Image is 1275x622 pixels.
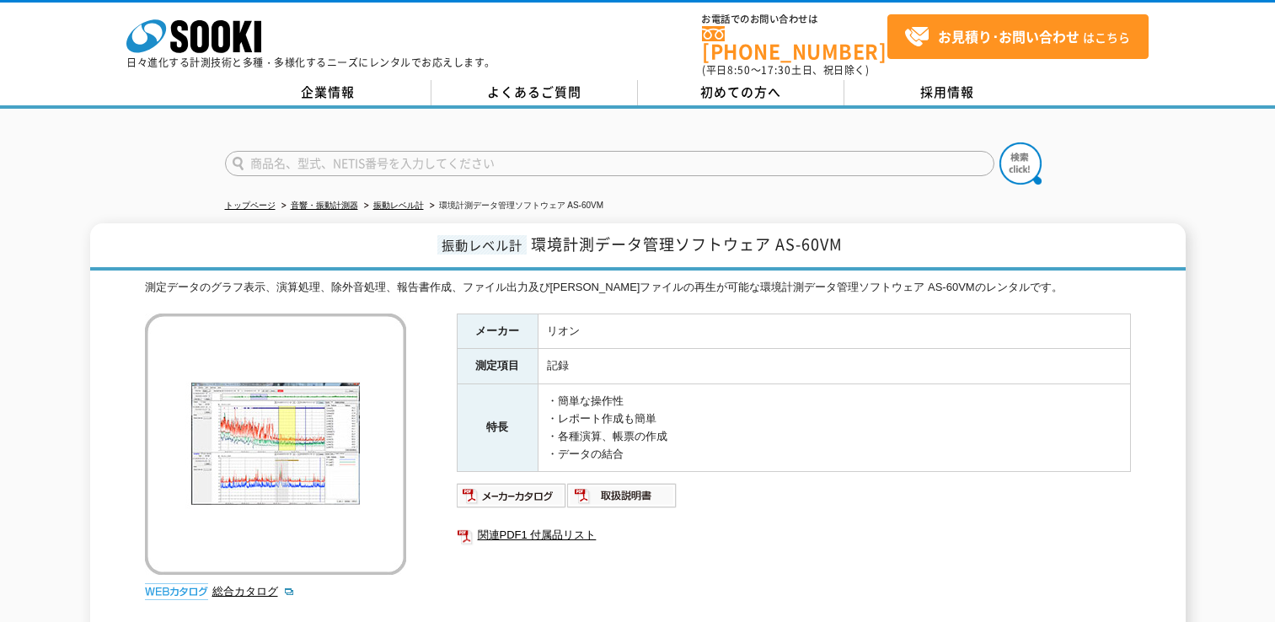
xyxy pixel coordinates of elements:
[457,314,538,349] th: メーカー
[904,24,1130,50] span: はこちら
[887,14,1149,59] a: お見積り･お問い合わせはこちら
[700,83,781,101] span: 初めての方へ
[431,80,638,105] a: よくあるご質問
[373,201,424,210] a: 振動レベル計
[145,583,208,600] img: webカタログ
[145,279,1131,297] div: 測定データのグラフ表示、演算処理、除外音処理、報告書作成、ファイル出力及び[PERSON_NAME]ファイルの再生が可能な環境計測データ管理ソフトウェア AS-60VMのレンタルです。
[457,524,1131,546] a: 関連PDF1 付属品リスト
[538,349,1130,384] td: 記録
[212,585,295,598] a: 総合カタログ
[126,57,496,67] p: 日々進化する計測技術と多種・多様化するニーズにレンタルでお応えします。
[999,142,1042,185] img: btn_search.png
[702,14,887,24] span: お電話でのお問い合わせは
[225,151,994,176] input: 商品名、型式、NETIS番号を入力してください
[426,197,604,215] li: 環境計測データ管理ソフトウェア AS-60VM
[457,349,538,384] th: 測定項目
[567,494,678,507] a: 取扱説明書
[225,80,431,105] a: 企業情報
[437,235,527,255] span: 振動レベル計
[225,201,276,210] a: トップページ
[538,384,1130,472] td: ・簡単な操作性 ・レポート作成も簡単 ・各種演算、帳票の作成 ・データの結合
[457,494,567,507] a: メーカーカタログ
[457,384,538,472] th: 特長
[938,26,1079,46] strong: お見積り･お問い合わせ
[567,482,678,509] img: 取扱説明書
[761,62,791,78] span: 17:30
[702,62,869,78] span: (平日 ～ 土日、祝日除く)
[638,80,844,105] a: 初めての方へ
[531,233,843,255] span: 環境計測データ管理ソフトウェア AS-60VM
[844,80,1051,105] a: 採用情報
[702,26,887,61] a: [PHONE_NUMBER]
[291,201,358,210] a: 音響・振動計測器
[538,314,1130,349] td: リオン
[457,482,567,509] img: メーカーカタログ
[727,62,751,78] span: 8:50
[145,314,406,575] img: 環境計測データ管理ソフトウェア AS-60VM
